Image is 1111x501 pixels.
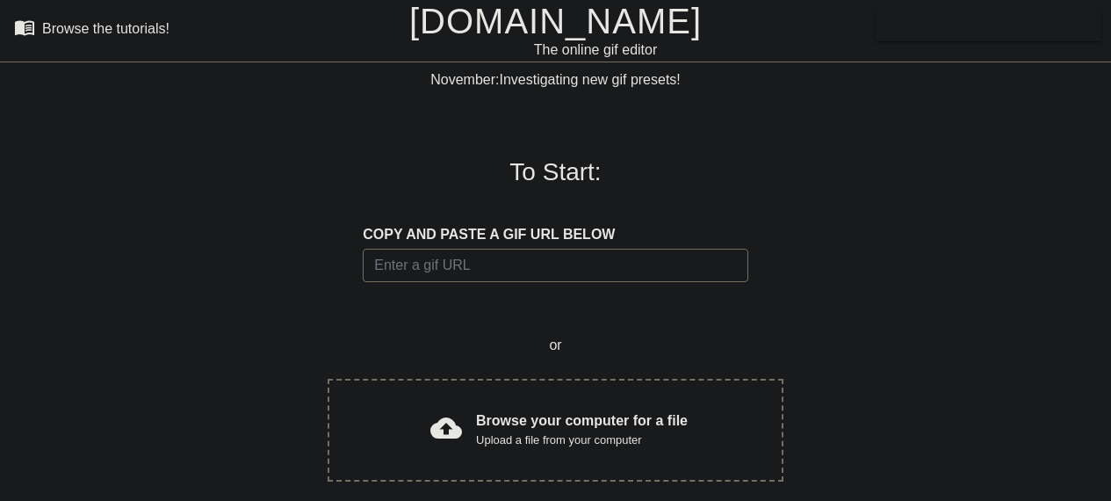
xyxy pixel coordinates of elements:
div: COPY AND PASTE A GIF URL BELOW [363,224,747,245]
div: The online gif editor [379,40,812,61]
div: Browse the tutorials! [42,21,170,36]
div: or [294,335,818,356]
span: cloud_upload [430,412,462,444]
div: Investigating new gif presets! [249,69,863,91]
a: Browse the tutorials! [14,17,170,44]
input: Username [363,249,747,282]
span: Send Feedback/Suggestion [890,14,1087,36]
h3: To Start: [271,157,840,187]
span: menu_book [14,17,35,38]
button: Send Feedback/Suggestion [876,9,1101,41]
span: November: [430,72,499,87]
div: Browse your computer for a file [476,410,688,449]
div: Upload a file from your computer [476,432,688,449]
a: [DOMAIN_NAME] [409,2,702,40]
